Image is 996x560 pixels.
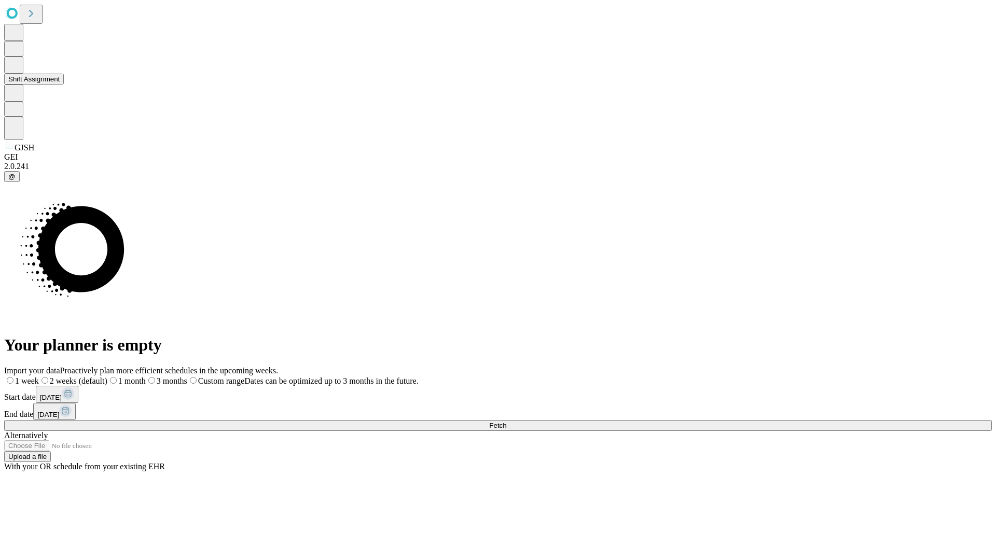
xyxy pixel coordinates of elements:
[8,173,16,180] span: @
[4,366,60,375] span: Import your data
[4,171,20,182] button: @
[4,451,51,462] button: Upload a file
[4,386,992,403] div: Start date
[4,152,992,162] div: GEI
[4,431,48,440] span: Alternatively
[60,366,278,375] span: Proactively plan more efficient schedules in the upcoming weeks.
[15,376,39,385] span: 1 week
[33,403,76,420] button: [DATE]
[198,376,244,385] span: Custom range
[4,420,992,431] button: Fetch
[489,422,506,429] span: Fetch
[15,143,34,152] span: GJSH
[7,377,13,384] input: 1 week
[4,462,165,471] span: With your OR schedule from your existing EHR
[40,394,62,401] span: [DATE]
[244,376,418,385] span: Dates can be optimized up to 3 months in the future.
[50,376,107,385] span: 2 weeks (default)
[4,74,64,85] button: Shift Assignment
[36,386,78,403] button: [DATE]
[41,377,48,384] input: 2 weeks (default)
[4,403,992,420] div: End date
[148,377,155,384] input: 3 months
[118,376,146,385] span: 1 month
[110,377,117,384] input: 1 month
[4,335,992,355] h1: Your planner is empty
[190,377,197,384] input: Custom rangeDates can be optimized up to 3 months in the future.
[4,162,992,171] div: 2.0.241
[157,376,187,385] span: 3 months
[37,411,59,418] span: [DATE]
